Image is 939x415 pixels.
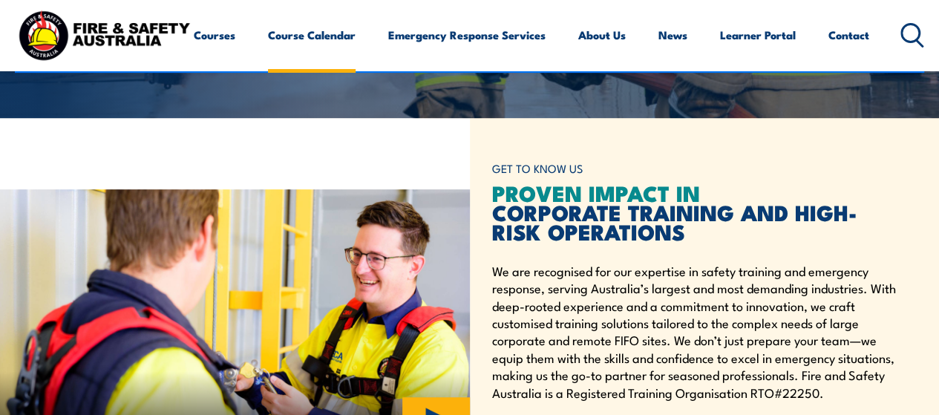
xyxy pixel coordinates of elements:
[194,17,235,53] a: Courses
[492,155,899,183] h6: GET TO KNOW US
[492,262,899,401] p: We are recognised for our expertise in safety training and emergency response, serving Australia’...
[578,17,626,53] a: About Us
[492,183,899,241] h2: CORPORATE TRAINING AND HIGH-RISK OPERATIONS
[828,17,869,53] a: Contact
[492,175,700,209] span: PROVEN IMPACT IN
[720,17,796,53] a: Learner Portal
[268,17,356,53] a: Course Calendar
[658,17,687,53] a: News
[388,17,546,53] a: Emergency Response Services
